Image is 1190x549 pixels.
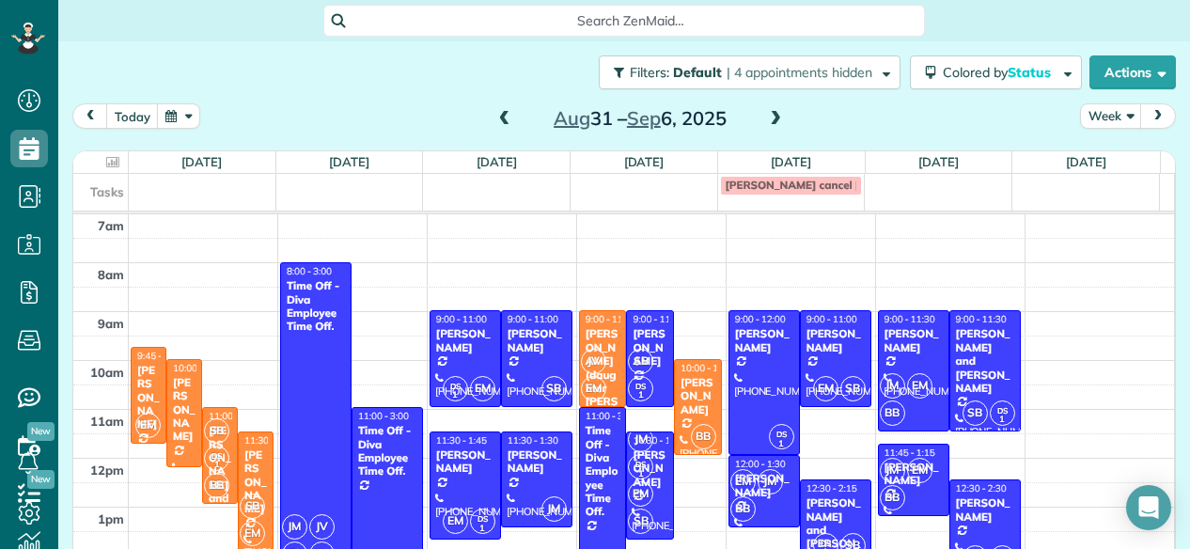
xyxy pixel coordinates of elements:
[770,435,793,453] small: 1
[628,481,653,507] span: EM
[624,154,665,169] a: [DATE]
[72,103,108,129] button: prev
[181,154,222,169] a: [DATE]
[630,64,669,81] span: Filters:
[471,520,494,538] small: 1
[244,434,295,447] span: 11:30 - 2:00
[90,414,124,429] span: 11am
[771,154,811,169] a: [DATE]
[963,400,988,426] span: SB
[478,513,488,524] span: DS
[735,458,786,470] span: 12:00 - 1:30
[1008,64,1054,81] span: Status
[821,538,831,548] span: DS
[508,434,558,447] span: 11:30 - 1:30
[286,279,346,334] div: Time Off - Diva Employee Time Off.
[730,469,756,494] span: EM
[209,410,259,422] span: 11:00 - 1:00
[840,376,866,401] span: SB
[586,410,636,422] span: 11:00 - 3:00
[632,327,668,368] div: [PERSON_NAME]
[282,514,307,540] span: JM
[137,350,188,362] span: 9:45 - 11:45
[735,313,786,325] span: 9:00 - 12:00
[470,376,495,401] span: EM
[955,327,1015,395] div: [PERSON_NAME] and [PERSON_NAME]
[211,450,222,461] span: DS
[776,429,787,439] span: DS
[554,106,590,130] span: Aug
[98,218,124,233] span: 7am
[450,381,461,391] span: DS
[357,424,417,478] div: Time Off - Diva Employee Time Off.
[633,313,683,325] span: 9:00 - 11:00
[240,521,265,546] span: EM
[758,469,783,494] span: JM
[997,405,1008,416] span: DS
[813,376,838,401] span: EM
[508,313,558,325] span: 9:00 - 11:00
[444,386,467,404] small: 1
[27,422,55,441] span: New
[884,327,944,354] div: [PERSON_NAME]
[1126,485,1171,530] div: Open Intercom Messenger
[628,427,653,452] span: JM
[680,376,716,416] div: [PERSON_NAME]
[907,373,932,399] span: EM
[910,55,1082,89] button: Colored byStatus
[585,424,621,519] div: Time Off - Diva Employee Time Off.
[98,267,124,282] span: 8am
[1066,154,1106,169] a: [DATE]
[136,364,161,431] div: [PERSON_NAME]
[586,313,636,325] span: 9:00 - 11:00
[629,386,652,404] small: 1
[173,362,229,374] span: 10:00 - 12:15
[907,458,932,483] span: EM
[635,381,646,391] span: DS
[956,482,1007,494] span: 12:30 - 2:30
[204,418,229,444] span: SB
[309,514,335,540] span: JV
[880,485,905,510] span: BB
[726,178,892,192] span: [PERSON_NAME] cancel [DATE]
[90,365,124,380] span: 10am
[240,494,265,519] span: SB
[806,482,857,494] span: 12:30 - 2:15
[880,400,905,426] span: BB
[358,410,409,422] span: 11:00 - 3:00
[991,411,1014,429] small: 1
[635,459,646,469] span: DS
[681,362,737,374] span: 10:00 - 12:00
[730,496,756,522] span: BB
[581,376,606,401] span: EM
[673,64,723,81] span: Default
[204,473,229,498] span: BB
[885,447,935,459] span: 11:45 - 1:15
[243,448,268,516] div: [PERSON_NAME]
[734,327,794,354] div: [PERSON_NAME]
[880,373,905,399] span: JM
[541,376,567,401] span: SB
[727,64,872,81] span: | 4 appointments hidden
[629,465,652,483] small: 1
[98,511,124,526] span: 1pm
[581,349,606,374] span: JV
[955,496,1015,524] div: [PERSON_NAME]
[90,463,124,478] span: 12pm
[443,509,468,534] span: EM
[435,448,495,476] div: [PERSON_NAME]
[585,327,621,516] div: [PERSON_NAME] (daughter [PERSON_NAME] [PERSON_NAME]) [PERSON_NAME]
[1080,103,1142,129] button: Week
[628,349,653,374] span: SB
[885,313,935,325] span: 9:00 - 11:30
[628,509,653,534] span: SB
[329,154,369,169] a: [DATE]
[287,265,332,277] span: 8:00 - 3:00
[205,456,228,474] small: 1
[98,316,124,331] span: 9am
[477,154,517,169] a: [DATE]
[806,327,866,354] div: [PERSON_NAME]
[507,448,567,476] div: [PERSON_NAME]
[541,496,567,522] span: JM
[589,55,900,89] a: Filters: Default | 4 appointments hidden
